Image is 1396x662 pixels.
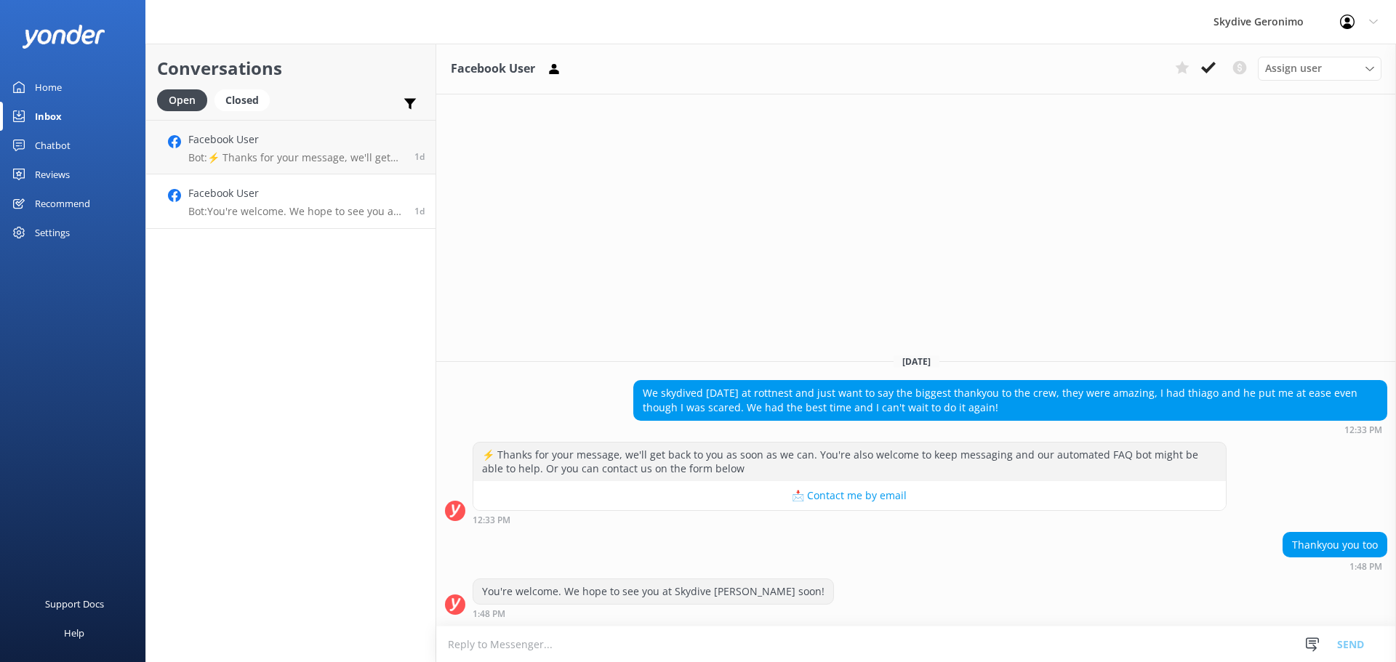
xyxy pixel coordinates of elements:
[35,218,70,247] div: Settings
[634,381,1387,419] div: We skydived [DATE] at rottnest and just want to say the biggest thankyou to the crew, they were a...
[146,174,436,229] a: Facebook UserBot:You're welcome. We hope to see you at Skydive [PERSON_NAME] soon!1d
[473,514,1227,525] div: Sep 21 2025 12:33pm (UTC +08:00) Australia/Perth
[188,185,404,201] h4: Facebook User
[157,89,207,111] div: Open
[473,579,833,604] div: You're welcome. We hope to see you at Skydive [PERSON_NAME] soon!
[1258,57,1381,80] div: Assign User
[1349,562,1382,571] strong: 1:48 PM
[214,92,277,108] a: Closed
[22,25,105,49] img: yonder-white-logo.png
[633,424,1387,435] div: Sep 21 2025 12:33pm (UTC +08:00) Australia/Perth
[414,205,425,217] span: Sep 21 2025 01:48pm (UTC +08:00) Australia/Perth
[35,189,90,218] div: Recommend
[35,131,71,160] div: Chatbot
[64,618,84,647] div: Help
[894,355,939,368] span: [DATE]
[146,120,436,174] a: Facebook UserBot:⚡ Thanks for your message, we'll get back to you as soon as we can. You're also ...
[157,55,425,82] h2: Conversations
[45,589,104,618] div: Support Docs
[473,608,834,618] div: Sep 21 2025 01:48pm (UTC +08:00) Australia/Perth
[35,102,62,131] div: Inbox
[157,92,214,108] a: Open
[473,443,1226,481] div: ⚡ Thanks for your message, we'll get back to you as soon as we can. You're also welcome to keep m...
[473,516,510,525] strong: 12:33 PM
[35,160,70,189] div: Reviews
[414,150,425,163] span: Sep 21 2025 03:17pm (UTC +08:00) Australia/Perth
[473,610,505,618] strong: 1:48 PM
[1344,426,1382,435] strong: 12:33 PM
[1283,533,1387,557] div: Thankyou you too
[188,132,404,148] h4: Facebook User
[1265,60,1322,76] span: Assign user
[451,60,535,78] h3: Facebook User
[214,89,270,111] div: Closed
[1283,561,1387,571] div: Sep 21 2025 01:48pm (UTC +08:00) Australia/Perth
[188,205,404,218] p: Bot: You're welcome. We hope to see you at Skydive [PERSON_NAME] soon!
[473,481,1226,510] button: 📩 Contact me by email
[188,151,404,164] p: Bot: ⚡ Thanks for your message, we'll get back to you as soon as we can. You're also welcome to k...
[35,73,62,102] div: Home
